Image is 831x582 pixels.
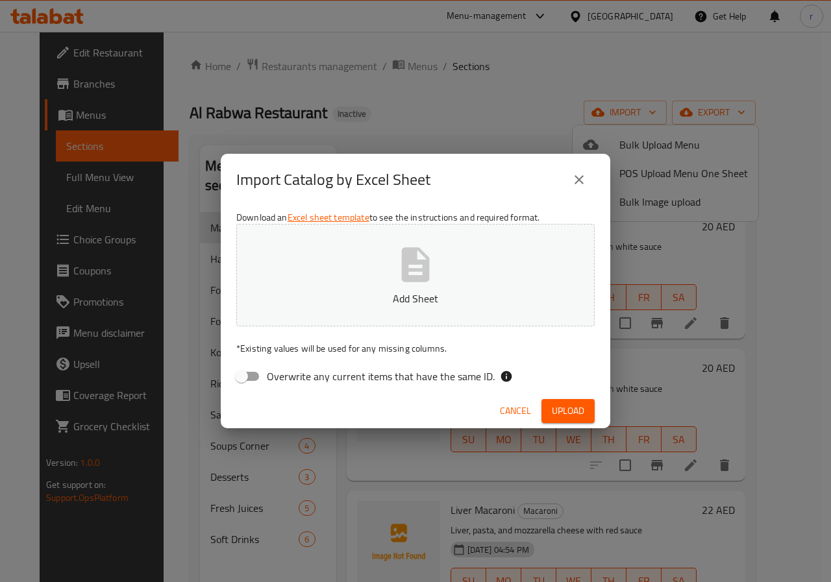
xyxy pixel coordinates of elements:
a: Excel sheet template [288,209,369,226]
p: Existing values will be used for any missing columns. [236,342,595,355]
button: Add Sheet [236,224,595,326]
p: Add Sheet [256,291,575,306]
button: Upload [541,399,595,423]
svg: If the overwrite option isn't selected, then the items that match an existing ID will be ignored ... [500,370,513,383]
h2: Import Catalog by Excel Sheet [236,169,430,190]
span: Cancel [500,403,531,419]
button: Cancel [495,399,536,423]
span: Overwrite any current items that have the same ID. [267,369,495,384]
button: close [564,164,595,195]
div: Download an to see the instructions and required format. [221,206,610,394]
span: Upload [552,403,584,419]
